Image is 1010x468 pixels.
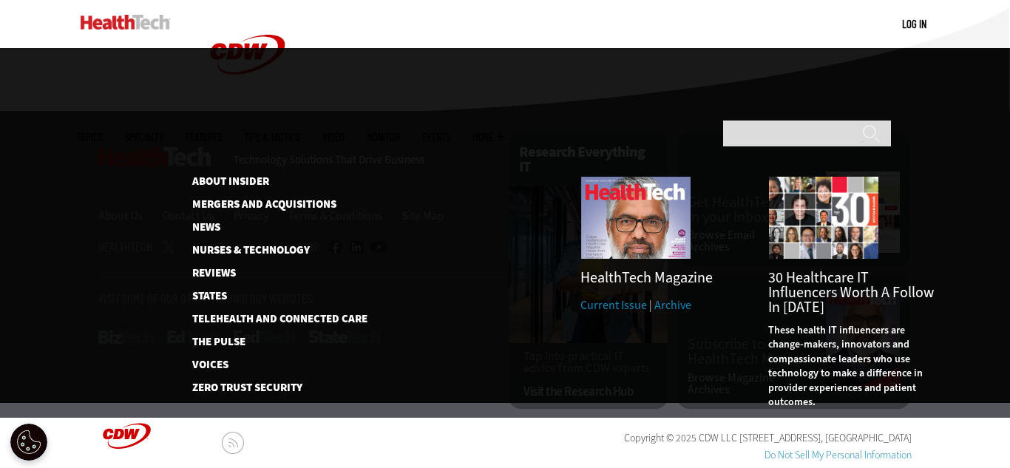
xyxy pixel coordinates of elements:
[580,297,647,313] a: Current Issue
[580,271,746,285] h3: HealthTech Magazine
[649,297,652,313] span: |
[192,336,344,347] a: The Pulse
[192,359,344,370] a: Voices
[654,297,691,313] a: Archive
[699,431,821,445] span: CDW LLC [STREET_ADDRESS]
[192,245,344,256] a: Nurses & Technology
[192,222,344,233] a: News
[765,448,912,462] a: Do Not Sell My Personal Information
[192,382,366,393] a: Zero Trust Security
[624,431,697,445] span: Copyright © 2025
[821,431,823,445] span: ,
[768,176,879,260] img: collage of influencers
[10,424,47,461] div: Cookie Settings
[768,323,934,410] p: These health IT influencers are change-makers, innovators and compassionate leaders who use techn...
[192,268,344,279] a: Reviews
[825,431,912,445] span: [GEOGRAPHIC_DATA]
[192,199,344,210] a: Mergers and Acquisitions
[768,268,934,317] a: 30 Healthcare IT Influencers Worth a Follow in [DATE]
[192,176,344,187] a: About Insider
[902,16,926,32] div: User menu
[580,176,691,260] img: Fall 2025 Cover
[902,17,926,30] a: Log in
[192,291,344,302] a: States
[192,313,344,325] a: Telehealth and Connected Care
[10,424,47,461] button: Open Preferences
[81,15,170,30] img: Home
